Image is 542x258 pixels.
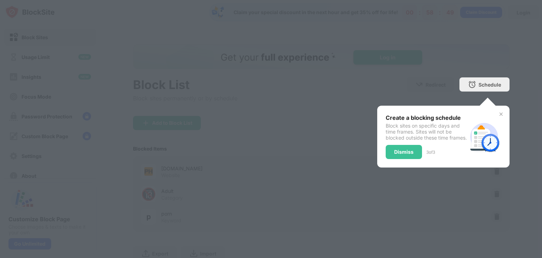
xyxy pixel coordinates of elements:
div: 3 of 3 [426,149,435,155]
div: Block sites on specific days and time frames. Sites will not be blocked outside these time frames. [386,123,467,141]
div: Schedule [478,82,501,88]
img: x-button.svg [498,111,504,117]
div: Dismiss [394,149,414,155]
img: schedule.svg [467,120,501,154]
div: Create a blocking schedule [386,114,467,121]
